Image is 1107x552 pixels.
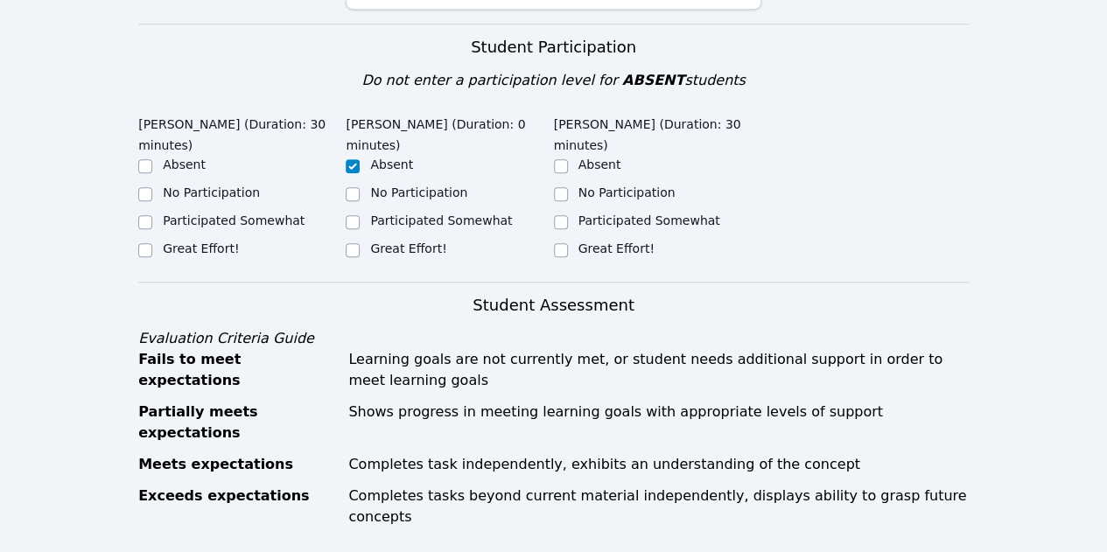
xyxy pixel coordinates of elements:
label: Participated Somewhat [578,213,720,227]
div: Do not enter a participation level for students [138,70,969,91]
label: Participated Somewhat [163,213,305,227]
div: Meets expectations [138,454,338,475]
label: Great Effort! [370,241,446,255]
div: Completes tasks beyond current material independently, displays ability to grasp future concepts [348,486,969,528]
legend: [PERSON_NAME] (Duration: 30 minutes) [554,108,761,156]
legend: [PERSON_NAME] (Duration: 0 minutes) [346,108,553,156]
legend: [PERSON_NAME] (Duration: 30 minutes) [138,108,346,156]
div: Fails to meet expectations [138,349,338,391]
div: Exceeds expectations [138,486,338,528]
label: Participated Somewhat [370,213,512,227]
label: Absent [370,157,413,171]
label: Absent [578,157,621,171]
h3: Student Assessment [138,293,969,318]
label: Absent [163,157,206,171]
span: ABSENT [622,72,684,88]
div: Completes task independently, exhibits an understanding of the concept [348,454,969,475]
label: No Participation [163,185,260,199]
div: Shows progress in meeting learning goals with appropriate levels of support [348,402,969,444]
label: Great Effort! [578,241,655,255]
label: No Participation [370,185,467,199]
div: Partially meets expectations [138,402,338,444]
label: No Participation [578,185,676,199]
label: Great Effort! [163,241,239,255]
div: Learning goals are not currently met, or student needs additional support in order to meet learni... [348,349,969,391]
div: Evaluation Criteria Guide [138,328,969,349]
h3: Student Participation [138,35,969,59]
